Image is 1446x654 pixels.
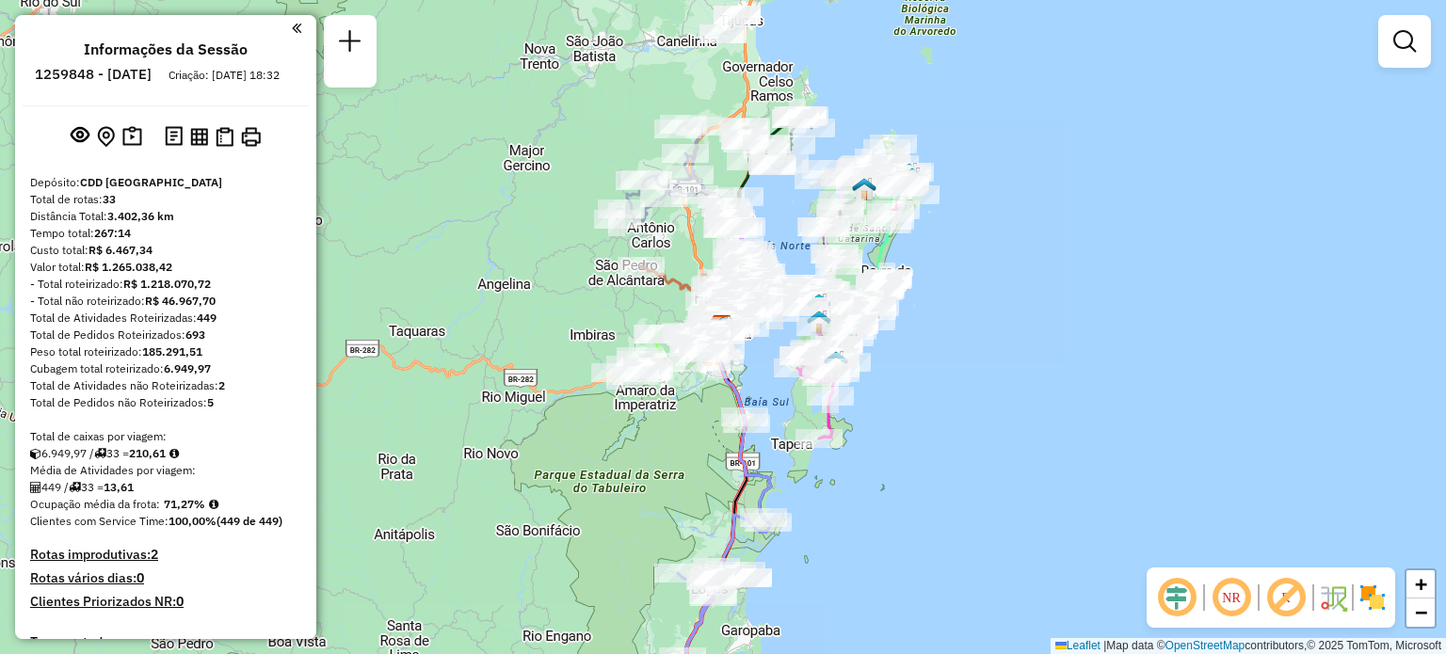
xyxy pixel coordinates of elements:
[1263,575,1309,620] span: Exibir rótulo
[824,350,848,375] img: 2368 - Warecloud Autódromo
[129,446,166,460] strong: 210,61
[212,123,237,151] button: Visualizar Romaneio
[94,226,131,240] strong: 267:14
[35,66,152,83] h6: 1259848 - [DATE]
[145,294,216,308] strong: R$ 46.967,70
[1051,638,1446,654] div: Map data © contributors,© 2025 TomTom, Microsoft
[237,123,265,151] button: Imprimir Rotas
[151,546,158,563] strong: 2
[807,310,831,334] img: FAD - Pirajubae
[1358,582,1388,613] img: Exibir/Ocultar setores
[107,209,174,223] strong: 3.402,36 km
[164,361,211,375] strong: 6.949,97
[852,177,876,201] img: FAD - Vargem Grande
[80,175,222,189] strong: CDD [GEOGRAPHIC_DATA]
[900,167,924,191] img: 2311 - Warecloud Vargem do Bom Jesus
[186,123,212,149] button: Visualizar relatório de Roteirização
[30,343,301,360] div: Peso total roteirizado:
[30,360,301,377] div: Cubagem total roteirizado:
[85,260,172,274] strong: R$ 1.265.038,42
[30,242,301,259] div: Custo total:
[30,327,301,343] div: Total de Pedidos Roteirizados:
[30,479,301,496] div: 449 / 33 =
[30,497,160,511] span: Ocupação média da frota:
[1165,639,1245,652] a: OpenStreetMap
[217,514,282,528] strong: (449 de 449)
[331,23,369,65] a: Nova sessão e pesquisa
[1406,598,1435,627] a: Zoom out
[161,122,186,152] button: Logs desbloquear sessão
[30,377,301,394] div: Total de Atividades não Roteirizadas:
[207,395,214,409] strong: 5
[30,462,301,479] div: Média de Atividades por viagem:
[169,514,217,528] strong: 100,00%
[714,6,761,24] div: Atividade não roteirizada - JEAN COMERCIO DE BEBIDAS LTDA
[711,315,735,340] img: 712 UDC Full Palhoça
[30,428,301,445] div: Total de caixas por viagem:
[93,122,119,152] button: Centralizar mapa no depósito ou ponto de apoio
[84,40,248,58] h4: Informações da Sessão
[30,634,301,650] h4: Transportadoras
[161,67,287,84] div: Criação: [DATE] 18:32
[1103,639,1106,652] span: |
[30,547,301,563] h4: Rotas improdutivas:
[1386,23,1423,60] a: Exibir filtros
[30,225,301,242] div: Tempo total:
[69,482,81,493] i: Total de rotas
[1209,575,1254,620] span: Ocultar NR
[807,293,831,317] img: Ilha Centro
[30,445,301,462] div: 6.949,97 / 33 =
[88,243,153,257] strong: R$ 6.467,34
[30,293,301,310] div: - Total não roteirizado:
[169,448,179,459] i: Meta Caixas/viagem: 172,72 Diferença: 37,89
[292,17,301,39] a: Clique aqui para minimizar o painel
[123,277,211,291] strong: R$ 1.218.070,72
[164,497,205,511] strong: 71,27%
[1154,575,1199,620] span: Ocultar deslocamento
[209,499,218,510] em: Média calculada utilizando a maior ocupação (%Peso ou %Cubagem) de cada rota da sessão. Rotas cro...
[30,259,301,276] div: Valor total:
[1415,600,1427,624] span: −
[30,310,301,327] div: Total de Atividades Roteirizadas:
[710,314,734,339] img: CDD Florianópolis
[30,570,301,586] h4: Rotas vários dias:
[30,191,301,208] div: Total de rotas:
[30,514,169,528] span: Clientes com Service Time:
[30,448,41,459] i: Cubagem total roteirizado
[1055,639,1101,652] a: Leaflet
[30,208,301,225] div: Distância Total:
[30,482,41,493] i: Total de Atividades
[176,593,184,610] strong: 0
[30,276,301,293] div: - Total roteirizado:
[897,162,922,186] img: PA Ilha
[30,594,301,610] h4: Clientes Priorizados NR:
[137,569,144,586] strong: 0
[1415,572,1427,596] span: +
[104,480,134,494] strong: 13,61
[94,448,106,459] i: Total de rotas
[197,311,217,325] strong: 449
[1318,582,1348,613] img: Fluxo de ruas
[67,121,93,152] button: Exibir sessão original
[185,327,205,342] strong: 693
[142,344,202,359] strong: 185.291,51
[119,122,146,152] button: Painel de Sugestão
[30,394,301,411] div: Total de Pedidos não Roteirizados:
[1406,570,1435,598] a: Zoom in
[30,174,301,191] div: Depósito:
[699,24,747,43] div: Atividade não roteirizada - GAUCHO DISTRIBUIDORA
[103,192,116,206] strong: 33
[218,378,225,392] strong: 2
